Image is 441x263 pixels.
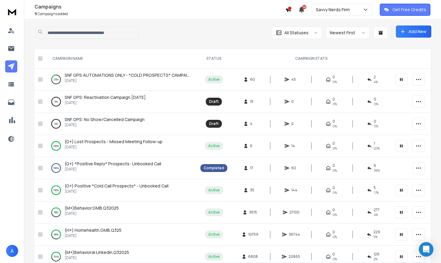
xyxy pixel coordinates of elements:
[54,76,58,83] p: 23 %
[65,100,146,105] p: [DATE]
[65,255,129,260] p: [DATE]
[65,205,119,211] span: (M+)Behavior.GMB.Q32025
[291,188,297,193] span: 144
[208,210,220,215] div: Active
[374,212,378,217] span: 4 %
[209,121,219,126] div: Draft
[65,161,161,167] a: (O+) *Positive Reply* Prospects- Unbooked Call
[53,187,59,193] p: 100 %
[54,231,58,238] p: 68 %
[204,166,224,170] div: Completed
[65,78,191,83] p: [DATE]
[65,123,145,127] p: [DATE]
[45,179,197,201] td: 100%(O+) Positive *Cold Call Prospects* - Unbooked Call[DATE]
[250,188,256,193] span: 35
[332,146,337,151] span: 0%
[374,79,378,84] span: 4 %
[396,25,431,38] button: Add New
[374,163,376,168] span: 6
[332,257,337,261] span: 0%
[209,99,219,104] div: Draft
[332,230,335,234] span: 0
[374,119,376,124] span: 0
[45,91,197,113] td: 0%SNF OPS: Reactivation Campaign [DATE][DATE]
[208,77,220,82] div: Active
[332,207,335,212] span: 0
[374,168,380,173] span: 38 %
[374,141,375,146] span: 1
[289,210,299,215] span: 27100
[289,254,300,259] span: 20865
[332,185,335,190] span: 0
[250,99,256,104] span: 15
[380,4,430,16] button: Get Free Credits
[65,205,119,211] a: (M+)Behavior.GMB.Q32025
[65,167,161,172] p: [DATE]
[35,11,37,16] span: 9
[332,234,337,239] span: 0%
[250,166,256,170] span: 17
[291,121,297,126] span: 0
[54,209,58,215] p: 58 %
[35,3,285,10] h1: Campaigns
[45,113,197,135] td: 0%SNF OPS: No Show/Cancelled Campaign[DATE]
[53,165,59,171] p: 100 %
[54,254,59,260] p: 54 %
[45,201,197,224] td: 58%(M+)Behavior.GMB.Q32025[DATE]
[197,49,231,69] th: STATUS
[208,188,220,193] div: Active
[248,232,258,237] span: 10759
[250,121,256,126] span: 4
[65,72,236,78] span: SNF OPS:AUTOMATIONS ONLY - *COLD PROSPECTS* CAMPAIGN TRACKER CAMPAIGN
[374,97,376,102] span: 0
[419,242,433,257] div: Open Intercom Messenger
[65,145,162,150] p: [DATE]
[65,116,145,123] a: SNF OPS: No Show/Cancelled Campaign
[65,139,162,145] a: (O+) Lost Prospects - Missed Meeting Follow-up
[55,121,58,127] p: 0 %
[208,232,220,237] div: Active
[332,168,337,173] span: 0%
[65,94,146,100] a: SNF OPS: Reactivation Campaign [DATE]
[289,232,300,237] span: 36744
[249,210,257,215] span: 9515
[250,77,256,82] span: 60
[6,6,18,17] img: logo
[291,143,297,148] span: 14
[208,254,220,259] div: Active
[374,207,379,212] span: 277
[302,5,306,9] span: 42
[374,190,379,195] span: 17 %
[393,7,426,13] p: Get Free Credits
[45,135,197,157] td: 100%(O+) Lost Prospects - Missed Meeting Follow-up[DATE]
[332,75,335,79] span: 0
[6,245,18,257] button: A
[291,99,297,104] span: 0
[332,163,335,168] span: 0
[332,190,337,195] span: 0%
[332,124,337,129] span: 0%
[65,189,169,194] p: [DATE]
[55,99,58,105] p: 0 %
[231,49,392,69] th: CAMPAIGN STATS
[332,141,335,146] span: 0
[65,161,161,167] span: (O+) *Positive Reply* Prospects- Unbooked Call
[291,77,297,82] span: 45
[250,143,256,148] span: 6
[35,12,285,16] p: Campaigns added
[45,157,197,179] td: 100%(O+) *Positive Reply* Prospects- Unbooked Call[DATE]
[284,30,309,36] p: All Statuses
[65,211,119,216] p: [DATE]
[248,254,258,259] span: 6808
[373,234,378,239] span: 3 %
[65,249,129,255] a: (M+)Behavioral.Linkedin.Q32025
[65,227,122,233] span: (H+) Homehealth.GMB.Q325
[53,143,59,149] p: 100 %
[374,102,378,106] span: 0%
[65,183,169,189] a: (O+) Positive *Cold Call Prospects* - Unbooked Call
[45,69,197,91] td: 23%SNF OPS:AUTOMATIONS ONLY - *COLD PROSPECTS* CAMPAIGN TRACKER CAMPAIGN[DATE]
